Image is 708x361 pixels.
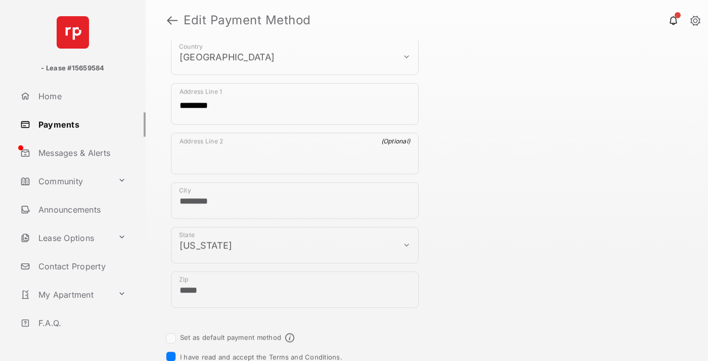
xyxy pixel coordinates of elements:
[171,83,419,125] div: payment_method_screening[postal_addresses][addressLine1]
[171,227,419,263] div: payment_method_screening[postal_addresses][administrativeArea]
[16,141,146,165] a: Messages & Alerts
[180,333,281,341] label: Set as default payment method
[16,311,146,335] a: F.A.Q.
[171,271,419,308] div: payment_method_screening[postal_addresses][postalCode]
[16,254,146,278] a: Contact Property
[16,84,146,108] a: Home
[285,333,294,342] span: Default payment method info
[171,133,419,174] div: payment_method_screening[postal_addresses][addressLine2]
[57,16,89,49] img: svg+xml;base64,PHN2ZyB4bWxucz0iaHR0cDovL3d3dy53My5vcmcvMjAwMC9zdmciIHdpZHRoPSI2NCIgaGVpZ2h0PSI2NC...
[41,63,104,73] p: - Lease #15659584
[171,38,419,75] div: payment_method_screening[postal_addresses][country]
[184,14,311,26] strong: Edit Payment Method
[16,283,114,307] a: My Apartment
[16,226,114,250] a: Lease Options
[16,169,114,193] a: Community
[16,197,146,222] a: Announcements
[16,112,146,137] a: Payments
[171,182,419,219] div: payment_method_screening[postal_addresses][locality]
